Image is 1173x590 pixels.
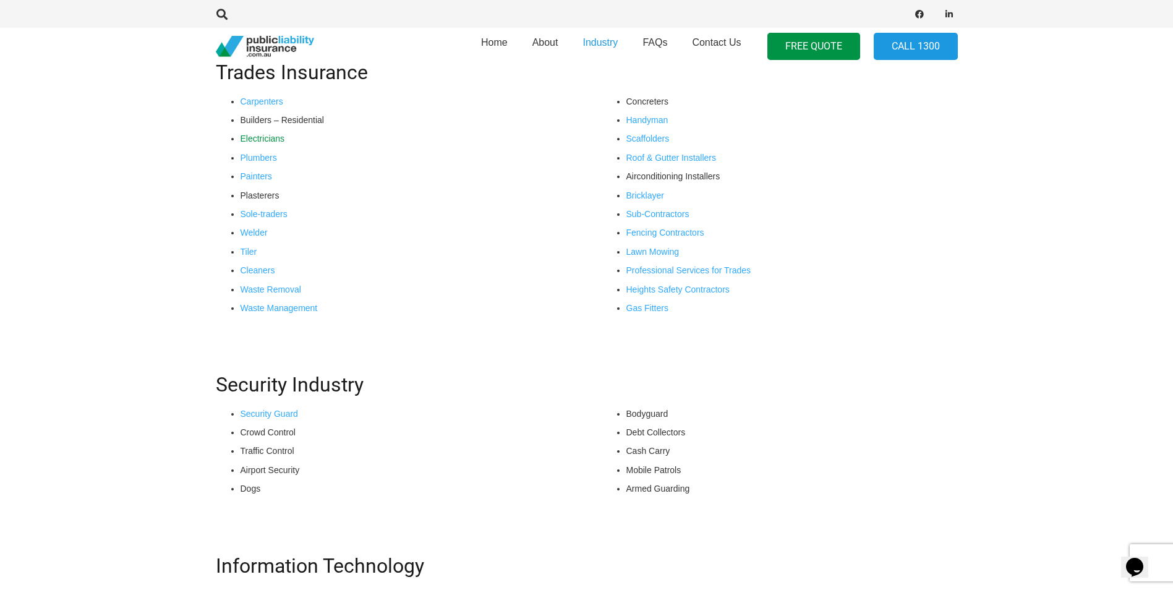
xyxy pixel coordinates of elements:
[626,115,668,125] a: Handyman
[582,37,618,48] span: Industry
[626,425,958,439] li: Debt Collectors
[241,482,572,495] li: Dogs
[626,303,668,313] a: Gas Fitters
[630,24,680,69] a: FAQs
[626,228,704,237] a: Fencing Contractors
[626,247,680,257] a: Lawn Mowing
[626,209,689,219] a: Sub-Contractors
[241,189,572,202] li: Plasterers
[241,409,298,419] a: Security Guard
[626,95,958,108] li: Concreters
[241,463,572,477] li: Airport Security
[626,284,730,294] a: Heights Safety Contractors
[481,37,508,48] span: Home
[241,113,572,127] li: Builders – Residential
[1121,541,1161,578] iframe: chat widget
[626,444,958,458] li: Cash Carry
[626,463,958,477] li: Mobile Patrols
[911,6,928,23] a: Facebook
[626,169,958,183] li: Airconditioning Installers
[241,96,283,106] a: Carpenters
[626,134,670,143] a: Scaffolders
[241,303,318,313] a: Waste Management
[216,373,958,396] h2: Security Industry
[680,24,753,69] a: Contact Us
[626,190,664,200] a: Bricklayer
[767,33,860,61] a: FREE QUOTE
[210,9,235,20] a: Search
[241,134,285,143] a: Electricians
[570,24,630,69] a: Industry
[241,153,277,163] a: Plumbers
[216,36,314,58] a: pli_logotransparent
[216,554,958,578] h2: Information Technology
[532,37,558,48] span: About
[241,425,572,439] li: Crowd Control
[642,37,667,48] span: FAQs
[241,228,268,237] a: Welder
[874,33,958,61] a: Call 1300
[241,171,272,181] a: Painters
[241,444,572,458] li: Traffic Control
[626,407,958,421] li: Bodyguard
[241,209,288,219] a: Sole-traders
[941,6,958,23] a: LinkedIn
[241,284,301,294] a: Waste Removal
[626,482,958,495] li: Armed Guarding
[520,24,571,69] a: About
[241,247,257,257] a: Tiler
[692,37,741,48] span: Contact Us
[626,265,751,275] a: Professional Services for Trades
[626,153,717,163] a: Roof & Gutter Installers
[469,24,520,69] a: Home
[241,265,275,275] a: Cleaners
[216,61,958,84] h2: Trades Insurance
